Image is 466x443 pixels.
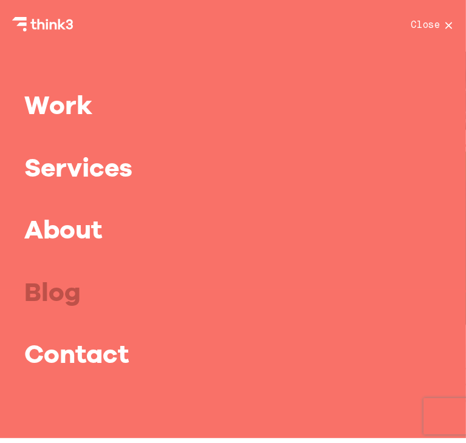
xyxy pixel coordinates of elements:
[24,276,81,307] a: Blog
[24,89,92,120] a: Work
[24,338,129,369] a: Contact
[24,214,102,245] a: About
[411,18,440,34] span: Close
[24,152,132,183] a: Services
[12,22,73,34] a: Think3 Logo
